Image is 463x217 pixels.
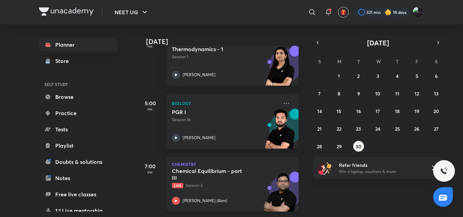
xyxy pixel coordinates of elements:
[39,188,118,201] a: Free live classes
[183,135,216,141] p: [PERSON_NAME]
[375,126,380,132] abbr: September 24, 2025
[55,57,73,65] div: Store
[415,90,419,97] abbr: September 12, 2025
[183,72,216,78] p: [PERSON_NAME]
[261,46,299,92] img: unacademy
[137,44,164,48] p: PM
[357,58,360,65] abbr: Tuesday
[172,168,256,181] h5: Chemical Equilibrium - part III
[172,162,293,166] p: Chemistry
[314,106,325,116] button: September 14, 2025
[396,58,399,65] abbr: Thursday
[353,88,364,99] button: September 9, 2025
[373,88,383,99] button: September 10, 2025
[137,99,164,107] h5: 5:00
[356,126,361,132] abbr: September 23, 2025
[39,139,118,152] a: Playlist
[172,46,256,52] h5: Thermodynamics - 1
[353,70,364,81] button: September 2, 2025
[395,108,400,114] abbr: September 18, 2025
[334,88,344,99] button: September 8, 2025
[395,90,399,97] abbr: September 11, 2025
[392,88,403,99] button: September 11, 2025
[431,123,442,134] button: September 27, 2025
[373,123,383,134] button: September 24, 2025
[337,108,341,114] abbr: September 15, 2025
[172,99,278,107] p: Biology
[411,106,422,116] button: September 19, 2025
[375,90,380,97] abbr: September 10, 2025
[356,108,361,114] abbr: September 16, 2025
[314,141,325,152] button: September 28, 2025
[172,109,256,115] h5: PGR I
[356,143,361,150] abbr: September 30, 2025
[440,167,448,175] img: ttu
[415,108,419,114] abbr: September 19, 2025
[392,106,403,116] button: September 18, 2025
[376,58,381,65] abbr: Wednesday
[183,198,227,204] p: [PERSON_NAME] (Akm)
[39,7,94,17] a: Company Logo
[317,108,322,114] abbr: September 14, 2025
[392,70,403,81] button: September 4, 2025
[39,38,118,51] a: Planner
[338,73,340,79] abbr: September 1, 2025
[357,73,360,79] abbr: September 2, 2025
[317,126,322,132] abbr: September 21, 2025
[337,143,342,150] abbr: September 29, 2025
[334,70,344,81] button: September 1, 2025
[416,73,418,79] abbr: September 5, 2025
[334,141,344,152] button: September 29, 2025
[172,182,278,189] p: Session 3
[172,117,278,123] p: Session 16
[411,88,422,99] button: September 12, 2025
[353,141,364,152] button: September 30, 2025
[39,54,118,68] a: Store
[416,58,418,65] abbr: Friday
[137,170,164,174] p: PM
[337,58,341,65] abbr: Monday
[39,7,94,16] img: Company Logo
[353,106,364,116] button: September 16, 2025
[434,90,439,97] abbr: September 13, 2025
[395,126,400,132] abbr: September 25, 2025
[110,5,153,19] button: NEET UG
[172,54,278,60] p: Session 1
[392,123,403,134] button: September 25, 2025
[340,9,346,15] img: avatar
[411,70,422,81] button: September 5, 2025
[373,70,383,81] button: September 3, 2025
[339,169,422,175] p: Win a laptop, vouchers & more
[137,162,164,170] h5: 7:00
[314,123,325,134] button: September 21, 2025
[39,106,118,120] a: Practice
[334,106,344,116] button: September 15, 2025
[431,88,442,99] button: September 13, 2025
[412,6,424,18] img: MESSI
[385,9,391,16] img: streak
[39,171,118,185] a: Notes
[414,126,419,132] abbr: September 26, 2025
[339,161,422,169] h6: Refer friends
[39,155,118,169] a: Doubts & solutions
[334,123,344,134] button: September 22, 2025
[337,126,341,132] abbr: September 22, 2025
[137,107,164,111] p: PM
[373,106,383,116] button: September 17, 2025
[322,38,434,47] button: [DATE]
[146,38,305,46] h4: [DATE]
[39,123,118,136] a: Tests
[39,90,118,104] a: Browse
[435,58,438,65] abbr: Saturday
[434,108,439,114] abbr: September 20, 2025
[317,143,322,150] abbr: September 28, 2025
[411,123,422,134] button: September 26, 2025
[172,183,183,188] span: Live
[357,90,360,97] abbr: September 9, 2025
[431,106,442,116] button: September 20, 2025
[39,79,118,90] h6: SELF STUDY
[367,38,389,47] span: [DATE]
[396,73,399,79] abbr: September 4, 2025
[377,73,379,79] abbr: September 3, 2025
[338,90,340,97] abbr: September 8, 2025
